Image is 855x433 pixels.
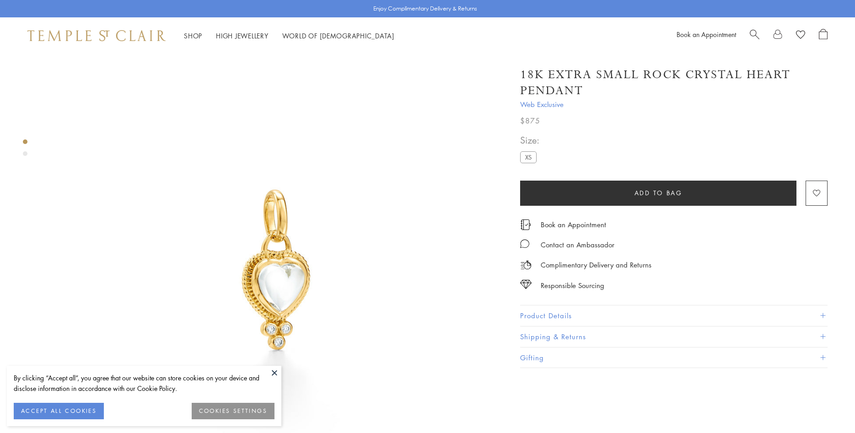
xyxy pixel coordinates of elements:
div: By clicking “Accept all”, you agree that our website can store cookies on your device and disclos... [14,373,274,394]
a: High JewelleryHigh Jewellery [216,31,269,40]
p: Complimentary Delivery and Returns [541,259,651,271]
span: Size: [520,133,540,148]
div: Responsible Sourcing [541,280,604,291]
img: icon_sourcing.svg [520,280,532,289]
img: icon_delivery.svg [520,259,532,271]
a: Search [750,29,759,43]
label: XS [520,151,537,163]
a: World of [DEMOGRAPHIC_DATA]World of [DEMOGRAPHIC_DATA] [282,31,394,40]
iframe: Gorgias live chat messenger [809,390,846,424]
span: Web Exclusive [520,99,828,110]
button: Product Details [520,305,828,326]
span: Add to bag [635,188,683,198]
button: Shipping & Returns [520,326,828,347]
img: icon_appointment.svg [520,219,531,230]
a: Book an Appointment [677,30,736,39]
a: Open Shopping Bag [819,29,828,43]
img: Temple St. Clair [27,30,166,41]
nav: Main navigation [184,30,394,42]
span: $875 [520,115,540,127]
a: View Wishlist [796,29,805,43]
a: Book an Appointment [541,219,606,230]
h1: 18K Extra Small Rock Crystal Heart Pendant [520,67,828,99]
button: ACCEPT ALL COOKIES [14,403,104,419]
button: Add to bag [520,181,796,206]
div: Contact an Ambassador [541,239,614,251]
img: MessageIcon-01_2.svg [520,239,529,248]
p: Enjoy Complimentary Delivery & Returns [373,4,477,13]
div: Product gallery navigation [23,137,27,163]
a: ShopShop [184,31,202,40]
button: COOKIES SETTINGS [192,403,274,419]
button: Gifting [520,347,828,368]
